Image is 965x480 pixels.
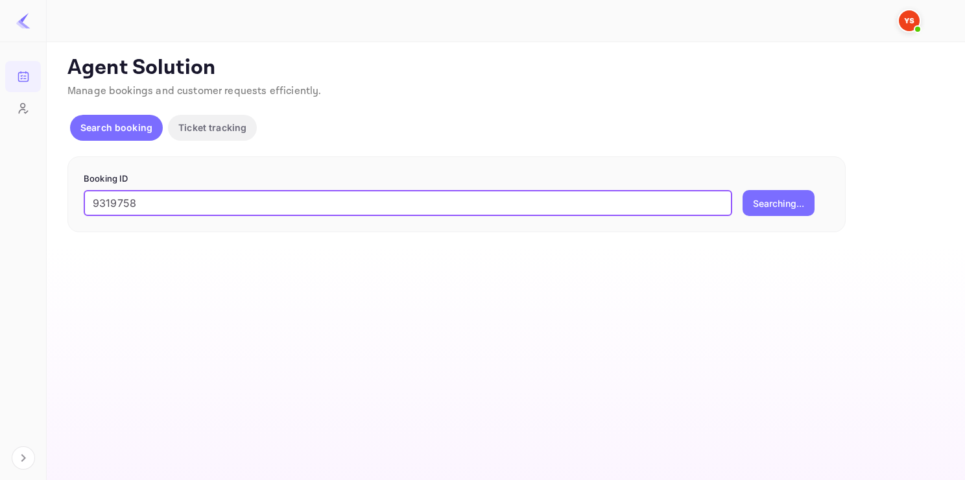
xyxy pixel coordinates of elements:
button: Expand navigation [12,446,35,470]
button: Searching... [743,190,815,216]
input: Enter Booking ID (e.g., 63782194) [84,190,732,216]
p: Agent Solution [67,55,942,81]
a: Customers [5,93,41,123]
p: Ticket tracking [178,121,246,134]
img: LiteAPI [16,13,31,29]
span: Manage bookings and customer requests efficiently. [67,84,322,98]
img: Yandex Support [899,10,920,31]
p: Search booking [80,121,152,134]
p: Booking ID [84,173,829,186]
a: Bookings [5,61,41,91]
